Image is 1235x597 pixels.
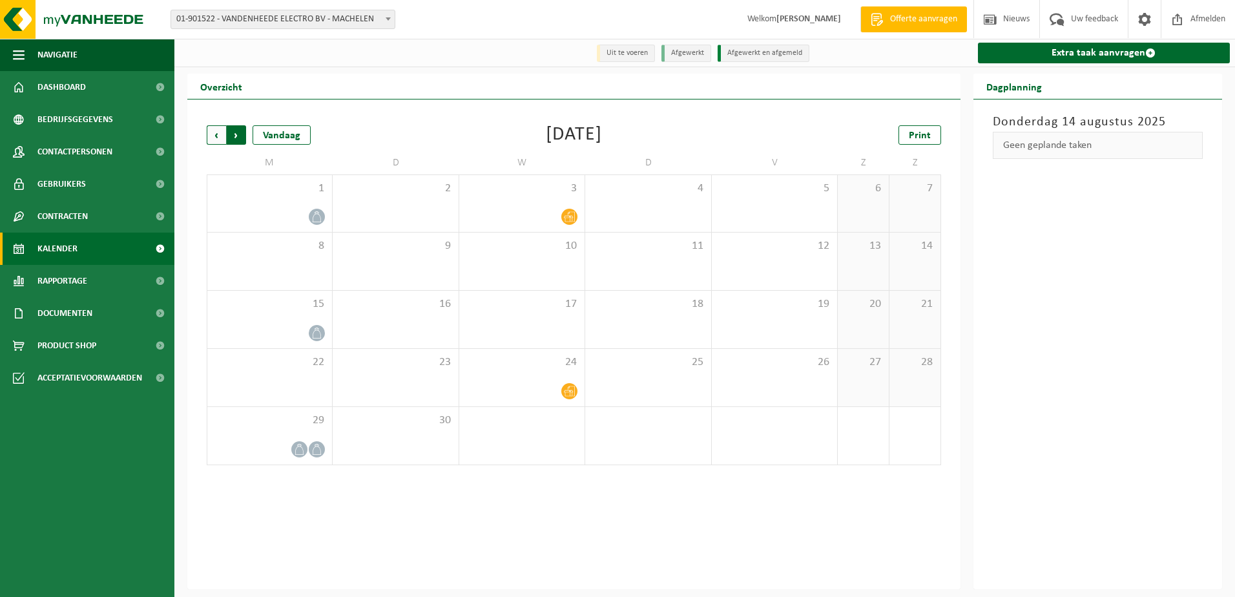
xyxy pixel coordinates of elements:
[592,297,704,311] span: 18
[844,297,882,311] span: 20
[171,10,395,28] span: 01-901522 - VANDENHEEDE ELECTRO BV - MACHELEN
[838,151,889,174] td: Z
[227,125,246,145] span: Volgende
[898,125,941,145] a: Print
[844,239,882,253] span: 13
[844,355,882,370] span: 27
[661,45,711,62] li: Afgewerkt
[37,330,96,362] span: Product Shop
[896,297,934,311] span: 21
[37,136,112,168] span: Contactpersonen
[253,125,311,145] div: Vandaag
[585,151,711,174] td: D
[466,239,578,253] span: 10
[37,362,142,394] span: Acceptatievoorwaarden
[993,112,1203,132] h3: Donderdag 14 augustus 2025
[207,125,226,145] span: Vorige
[37,200,88,233] span: Contracten
[844,182,882,196] span: 6
[466,355,578,370] span: 24
[37,265,87,297] span: Rapportage
[466,297,578,311] span: 17
[712,151,838,174] td: V
[37,39,78,71] span: Navigatie
[214,414,326,428] span: 29
[896,239,934,253] span: 14
[896,182,934,196] span: 7
[459,151,585,174] td: W
[889,151,941,174] td: Z
[718,239,831,253] span: 12
[37,233,78,265] span: Kalender
[973,74,1055,99] h2: Dagplanning
[37,168,86,200] span: Gebruikers
[718,355,831,370] span: 26
[339,182,451,196] span: 2
[978,43,1230,63] a: Extra taak aanvragen
[37,297,92,330] span: Documenten
[592,355,704,370] span: 25
[887,13,960,26] span: Offerte aanvragen
[333,151,459,174] td: D
[592,239,704,253] span: 11
[466,182,578,196] span: 3
[37,71,86,103] span: Dashboard
[718,45,809,62] li: Afgewerkt en afgemeld
[776,14,841,24] strong: [PERSON_NAME]
[896,355,934,370] span: 28
[214,239,326,253] span: 8
[718,297,831,311] span: 19
[214,182,326,196] span: 1
[860,6,967,32] a: Offerte aanvragen
[339,297,451,311] span: 16
[597,45,655,62] li: Uit te voeren
[339,414,451,428] span: 30
[718,182,831,196] span: 5
[592,182,704,196] span: 4
[171,10,395,29] span: 01-901522 - VANDENHEEDE ELECTRO BV - MACHELEN
[339,239,451,253] span: 9
[214,297,326,311] span: 15
[214,355,326,370] span: 22
[993,132,1203,159] div: Geen geplande taken
[546,125,602,145] div: [DATE]
[909,131,931,141] span: Print
[339,355,451,370] span: 23
[187,74,255,99] h2: Overzicht
[207,151,333,174] td: M
[37,103,113,136] span: Bedrijfsgegevens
